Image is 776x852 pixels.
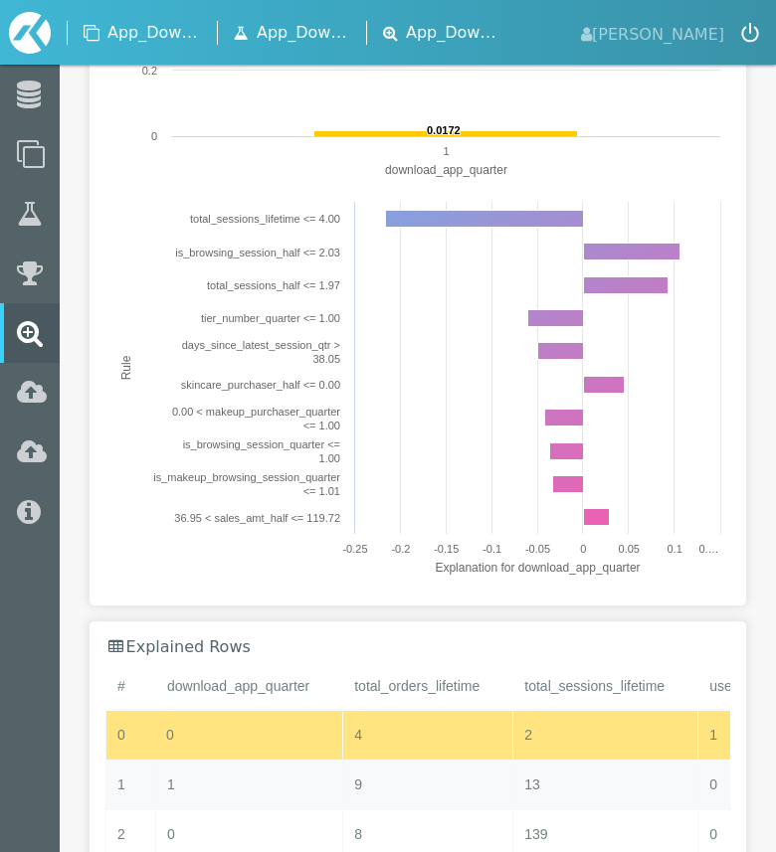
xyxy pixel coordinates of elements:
[181,379,340,391] text: skincare_purchaser_half <= 0.00
[183,438,340,464] text: is_browsing_session_quarter <= 1.00
[354,678,480,694] span: total_orders_lifetime
[698,543,718,555] text: 0.…
[142,65,157,77] text: 0.2
[524,678,665,694] span: total_sessions_lifetime
[105,761,155,809] div: 1
[342,543,367,555] text: -0.25
[9,12,67,54] div: Home
[119,355,133,380] text: Rule
[172,406,340,431] text: 0.00 < makeup_purchaser_quarter <= 1.00
[207,279,340,291] text: total_sessions_half <= 1.97
[105,711,155,760] div: 0
[385,163,507,177] text: download_app_quarter
[483,543,501,555] text: -0.1
[151,130,157,142] text: 0
[155,711,342,760] div: 0
[182,339,340,365] text: days_since_latest_session_qtr > 38.05
[443,145,449,157] text: 1
[512,711,697,760] div: 2
[155,761,342,809] div: 1
[105,637,251,656] h3: Explained Rows
[174,512,340,524] text: 36.95 < sales_amt_half <= 119.72
[117,678,125,694] span: #
[190,213,340,225] text: total_sessions_lifetime <= 4.00
[525,543,550,555] text: -0.05
[581,19,724,47] span: [PERSON_NAME]
[512,761,697,809] div: 13
[619,543,640,555] text: 0.05
[434,543,459,555] text: -0.15
[342,761,512,809] div: 9
[427,124,461,136] text: 0.0172
[435,561,640,575] text: Explanation for download_app_quarter
[342,711,512,760] div: 4
[667,543,681,555] text: 0.1
[391,543,410,555] text: -0.2
[201,312,340,324] text: tier_number_quarter <= 1.00
[153,471,340,497] text: is_makeup_browsing_session_quarter <= 1.01
[580,543,586,555] text: 0
[741,23,759,43] img: icon-logout.svg
[175,247,340,258] text: is_browsing_session_half <= 2.03
[9,12,51,54] img: icon-kortical.svg
[167,678,309,694] span: download_app_quarter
